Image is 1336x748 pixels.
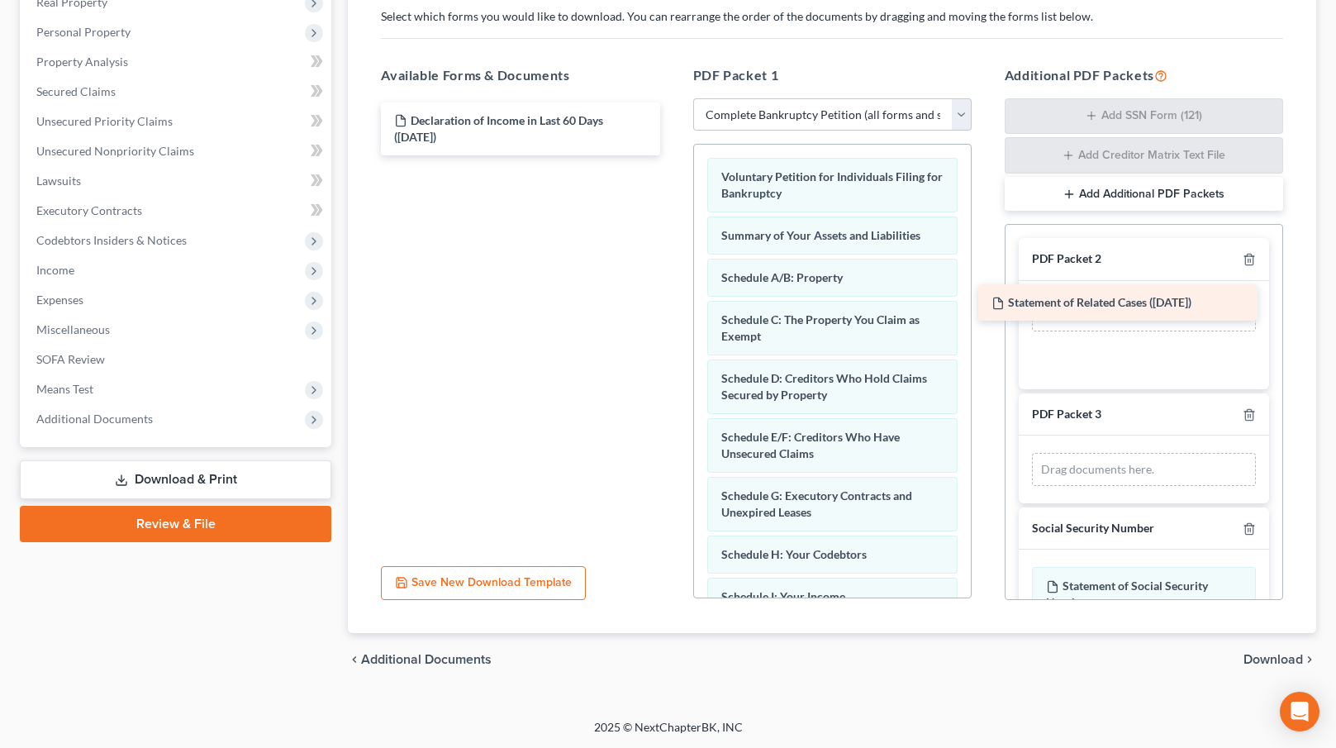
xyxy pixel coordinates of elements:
[721,228,920,242] span: Summary of Your Assets and Liabilities
[36,233,187,247] span: Codebtors Insiders & Notices
[36,25,131,39] span: Personal Property
[23,136,331,166] a: Unsecured Nonpriority Claims
[1032,567,1256,622] div: Statement of Social Security Number
[1008,295,1191,309] span: Statement of Related Cases ([DATE])
[721,589,845,603] span: Schedule I: Your Income
[721,488,912,519] span: Schedule G: Executory Contracts and Unexpired Leases
[1032,521,1154,536] div: Social Security Number
[36,203,142,217] span: Executory Contracts
[1005,137,1283,174] button: Add Creditor Matrix Text File
[721,169,943,200] span: Voluntary Petition for Individuals Filing for Bankruptcy
[36,293,83,307] span: Expenses
[361,653,492,666] span: Additional Documents
[721,270,843,284] span: Schedule A/B: Property
[348,653,361,666] i: chevron_left
[20,460,331,499] a: Download & Print
[23,107,331,136] a: Unsecured Priority Claims
[36,352,105,366] span: SOFA Review
[1243,653,1303,666] span: Download
[721,430,900,460] span: Schedule E/F: Creditors Who Have Unsecured Claims
[1005,65,1283,85] h5: Additional PDF Packets
[23,47,331,77] a: Property Analysis
[36,174,81,188] span: Lawsuits
[1032,407,1101,422] div: PDF Packet 3
[36,412,153,426] span: Additional Documents
[36,144,194,158] span: Unsecured Nonpriority Claims
[23,166,331,196] a: Lawsuits
[36,55,128,69] span: Property Analysis
[1243,653,1316,666] button: Download chevron_right
[36,84,116,98] span: Secured Claims
[381,8,1283,25] p: Select which forms you would like to download. You can rearrange the order of the documents by dr...
[23,77,331,107] a: Secured Claims
[394,113,603,144] span: Declaration of Income in Last 60 Days ([DATE])
[1005,177,1283,212] button: Add Additional PDF Packets
[1032,251,1101,267] div: PDF Packet 2
[36,114,173,128] span: Unsecured Priority Claims
[381,65,659,85] h5: Available Forms & Documents
[381,566,586,601] button: Save New Download Template
[23,196,331,226] a: Executory Contracts
[36,382,93,396] span: Means Test
[721,312,920,343] span: Schedule C: The Property You Claim as Exempt
[1005,98,1283,135] button: Add SSN Form (121)
[721,371,927,402] span: Schedule D: Creditors Who Hold Claims Secured by Property
[1303,653,1316,666] i: chevron_right
[36,322,110,336] span: Miscellaneous
[721,547,867,561] span: Schedule H: Your Codebtors
[1280,692,1319,731] div: Open Intercom Messenger
[23,345,331,374] a: SOFA Review
[1032,453,1256,486] div: Drag documents here.
[36,263,74,277] span: Income
[693,65,972,85] h5: PDF Packet 1
[348,653,492,666] a: chevron_left Additional Documents
[20,506,331,542] a: Review & File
